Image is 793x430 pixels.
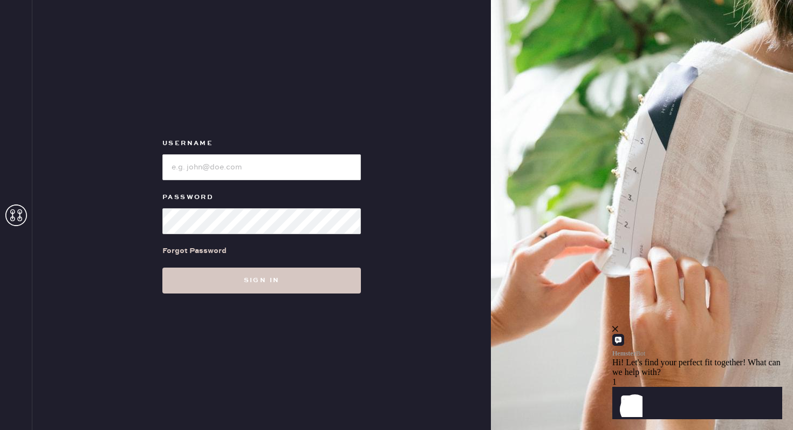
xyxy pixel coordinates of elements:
[162,137,361,150] label: Username
[162,154,361,180] input: e.g. john@doe.com
[162,191,361,204] label: Password
[162,234,227,268] a: Forgot Password
[162,245,227,257] div: Forgot Password
[612,284,790,428] iframe: Front Chat
[162,268,361,294] button: Sign in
